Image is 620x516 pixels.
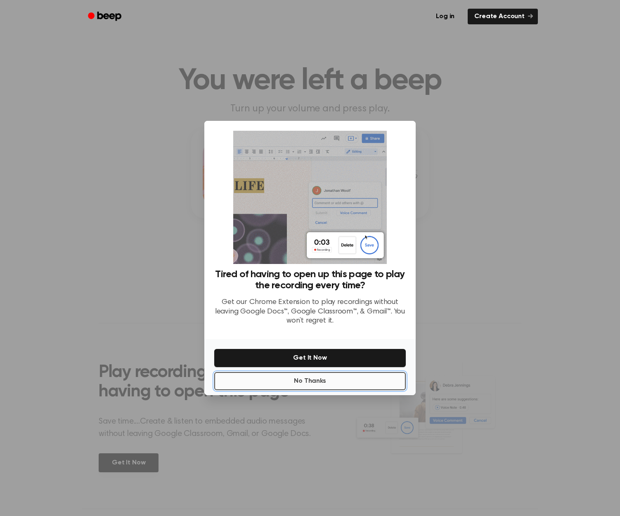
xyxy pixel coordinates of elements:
[428,7,463,26] a: Log in
[214,269,406,291] h3: Tired of having to open up this page to play the recording every time?
[82,9,129,25] a: Beep
[468,9,538,24] a: Create Account
[233,131,386,264] img: Beep extension in action
[214,372,406,390] button: No Thanks
[214,349,406,367] button: Get It Now
[214,298,406,326] p: Get our Chrome Extension to play recordings without leaving Google Docs™, Google Classroom™, & Gm...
